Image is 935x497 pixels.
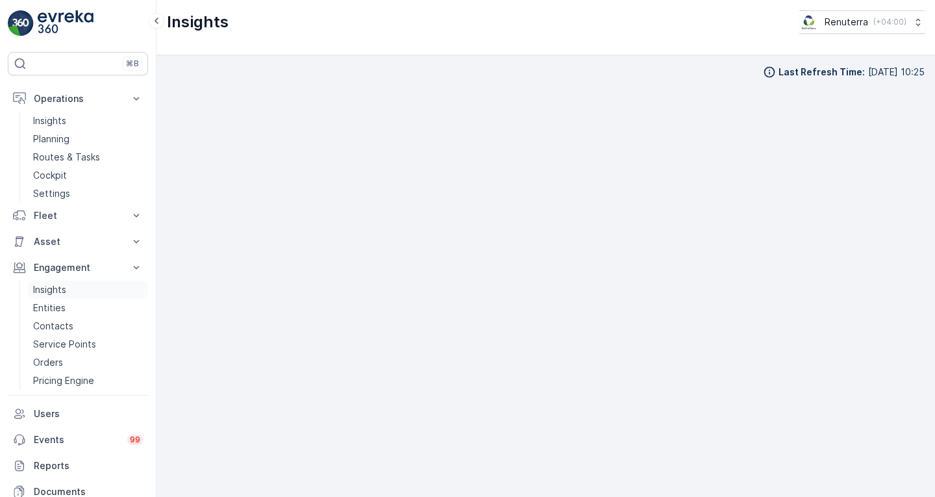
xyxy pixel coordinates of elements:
p: Insights [33,114,66,127]
p: Operations [34,92,122,105]
p: Pricing Engine [33,374,94,387]
a: Cockpit [28,166,148,185]
a: Insights [28,112,148,130]
p: Renuterra [825,16,868,29]
p: Settings [33,187,70,200]
p: ⌘B [126,58,139,69]
p: Events [34,433,119,446]
p: Orders [33,356,63,369]
a: Routes & Tasks [28,148,148,166]
a: Planning [28,130,148,148]
img: Screenshot_2024-07-26_at_13.33.01.png [799,15,819,29]
p: ( +04:00 ) [873,17,906,27]
p: [DATE] 10:25 [868,66,925,79]
img: logo [8,10,34,36]
p: 99 [130,435,140,445]
a: Entities [28,299,148,317]
a: Settings [28,185,148,203]
a: Users [8,401,148,427]
p: Service Points [33,338,96,351]
p: Reports [34,459,143,472]
button: Fleet [8,203,148,229]
a: Service Points [28,335,148,353]
p: Asset [34,235,122,248]
p: Cockpit [33,169,67,182]
p: Insights [33,283,66,296]
a: Insights [28,281,148,299]
p: Last Refresh Time : [779,66,865,79]
p: Engagement [34,261,122,274]
p: Contacts [33,320,73,333]
p: Routes & Tasks [33,151,100,164]
a: Events99 [8,427,148,453]
p: Planning [33,133,69,146]
a: Orders [28,353,148,372]
a: Contacts [28,317,148,335]
p: Fleet [34,209,122,222]
button: Asset [8,229,148,255]
p: Insights [167,12,229,32]
p: Users [34,407,143,420]
button: Operations [8,86,148,112]
img: logo_light-DOdMpM7g.png [38,10,93,36]
a: Reports [8,453,148,479]
button: Engagement [8,255,148,281]
p: Entities [33,301,66,314]
button: Renuterra(+04:00) [799,10,925,34]
a: Pricing Engine [28,372,148,390]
